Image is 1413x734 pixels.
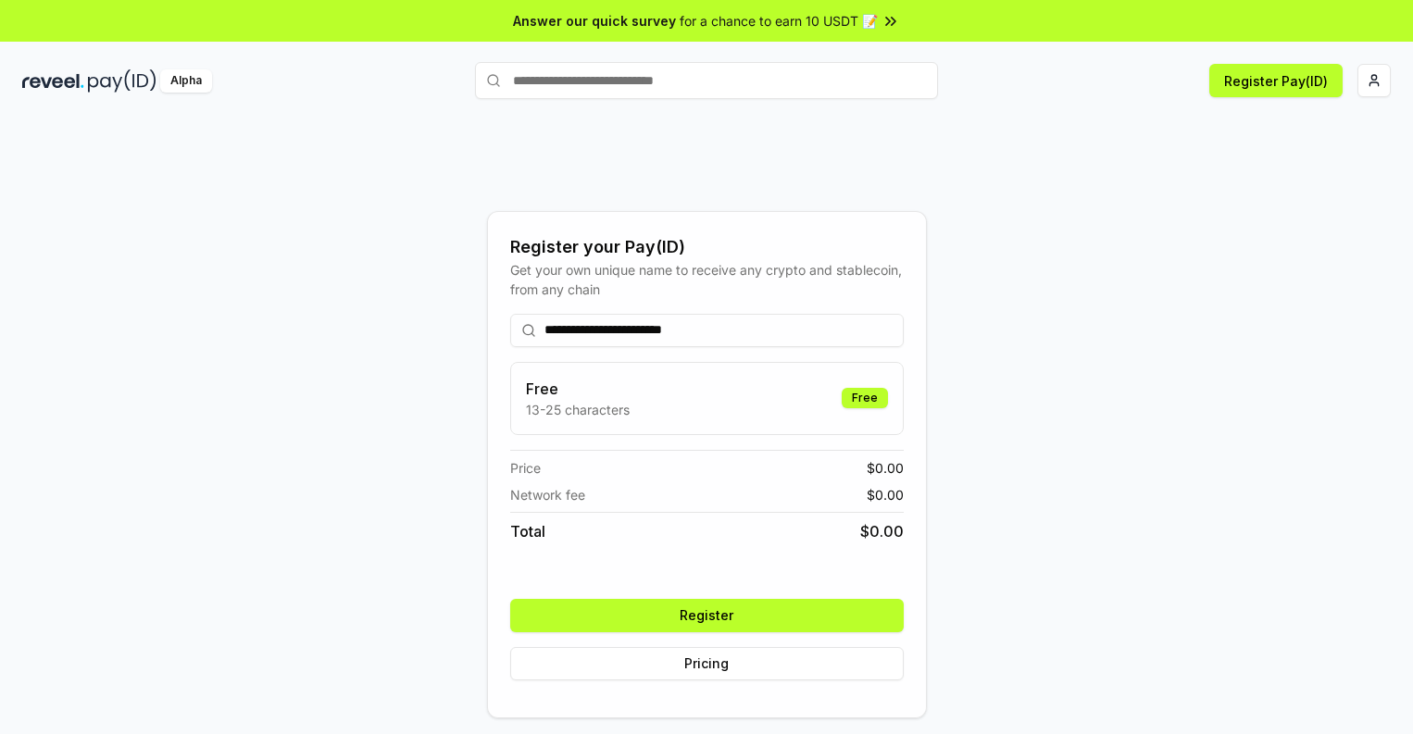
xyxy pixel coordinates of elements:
[22,69,84,93] img: reveel_dark
[510,647,904,680] button: Pricing
[510,599,904,632] button: Register
[513,11,676,31] span: Answer our quick survey
[88,69,156,93] img: pay_id
[510,520,545,542] span: Total
[526,378,630,400] h3: Free
[680,11,878,31] span: for a chance to earn 10 USDT 📝
[842,388,888,408] div: Free
[510,260,904,299] div: Get your own unique name to receive any crypto and stablecoin, from any chain
[510,485,585,504] span: Network fee
[526,400,630,419] p: 13-25 characters
[867,485,904,504] span: $ 0.00
[160,69,212,93] div: Alpha
[510,458,541,478] span: Price
[860,520,904,542] span: $ 0.00
[510,234,904,260] div: Register your Pay(ID)
[867,458,904,478] span: $ 0.00
[1209,64,1343,97] button: Register Pay(ID)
